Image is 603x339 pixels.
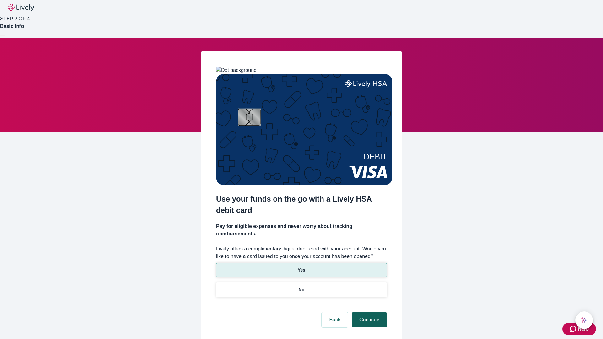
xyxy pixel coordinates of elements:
button: Continue [352,312,387,327]
button: Zendesk support iconHelp [562,323,596,335]
button: Back [322,312,348,327]
button: Yes [216,263,387,277]
span: Help [578,325,589,333]
button: chat [575,311,593,329]
img: Dot background [216,67,257,74]
p: No [299,287,305,293]
p: Yes [298,267,305,273]
label: Lively offers a complimentary digital debit card with your account. Would you like to have a card... [216,245,387,260]
img: Lively [8,4,34,11]
h2: Use your funds on the go with a Lively HSA debit card [216,193,387,216]
button: No [216,282,387,297]
svg: Zendesk support icon [570,325,578,333]
img: Debit card [216,74,392,185]
svg: Lively AI Assistant [581,317,587,323]
h4: Pay for eligible expenses and never worry about tracking reimbursements. [216,223,387,238]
